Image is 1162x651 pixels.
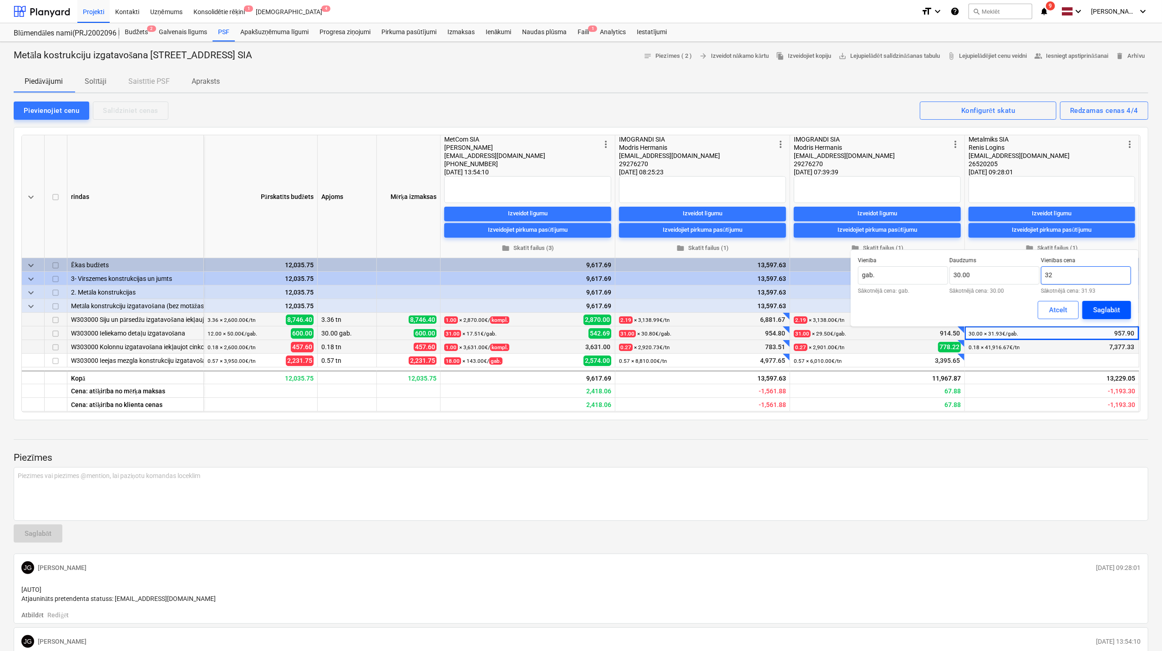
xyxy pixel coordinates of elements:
[794,299,961,313] div: 11,967.87
[318,354,377,367] div: 0.57 tn
[444,241,611,255] button: Skatīt failus (3)
[794,168,961,176] div: [DATE] 07:39:39
[644,51,692,61] span: Piezīmes ( 2 )
[631,23,672,41] a: Iestatījumi
[794,344,844,351] small: × 2,901.00€ / tn
[938,342,961,352] span: 778.22
[1035,52,1043,60] span: people_alt
[25,301,36,312] span: keyboard_arrow_down
[119,23,153,41] a: Budžets2
[208,285,314,299] div: 12,035.75
[147,25,156,32] span: 2
[619,344,670,351] small: × 2,920.73€ / tn
[794,358,842,364] small: 0.57 × 6,010.00€ / tn
[291,328,314,338] span: 600.00
[213,23,235,41] a: PSF
[776,52,784,60] span: file_copy
[969,160,1124,168] div: 26520205
[586,401,611,408] span: Paredzamā rentabilitāte - iesniegts piedāvājums salīdzinājumā ar klienta cenu
[153,23,213,41] a: Galvenais līgums
[794,331,846,337] small: × 29.50€ / gab.
[934,356,961,365] span: 3,395.65
[858,288,948,294] p: Sākotnējā cena: gab.
[441,371,615,384] div: 9,617.69
[969,168,1135,176] div: [DATE] 09:28:01
[794,160,950,168] div: 29276270
[759,315,786,324] span: 6,881.67
[969,331,1018,337] small: 30.00 × 31.93€ / gab.
[619,272,786,285] div: 13,597.63
[619,135,775,143] div: IMOGRANDI SIA
[969,344,1020,351] small: 0.18 × 41,916.67€ / tn
[1041,257,1131,266] p: Vienības cena
[24,638,32,645] span: JG
[619,223,786,237] button: Izveidojiet pirkuma pasūtījumu
[1116,607,1162,651] iframe: Chat Widget
[21,586,216,602] span: [AUTO] Atjaunināts pretendenta statuss: [EMAIL_ADDRESS][DOMAIN_NAME]
[25,76,63,87] p: Piedāvājumi
[794,317,844,323] small: × 3,138.00€ / tn
[1070,105,1138,117] div: Redzamas cenas 4/4
[969,223,1135,237] button: Izveidojiet pirkuma pasūtījumu
[772,49,835,63] button: Izveidojiet kopiju
[318,340,377,354] div: 0.18 tn
[409,356,436,365] span: 2,231.75
[14,49,253,62] p: Metāla kostrukciju izgatavošana [STREET_ADDRESS] SIA
[619,168,786,176] div: [DATE] 08:25:23
[444,272,611,285] div: 9,617.69
[619,258,786,272] div: 13,597.63
[71,272,200,285] div: 3- Virszemes konstrukcijas un jumts
[1108,387,1135,395] span: Paredzamā rentabilitāte - iesniegts piedāvājums salīdzinājumā ar mērķa cenu
[920,102,1056,120] button: Konfigurēt skatu
[14,29,108,38] div: Blūmendāles nami(PRJ2002096 Prūšu 3 kārta) - 2601984
[950,139,961,150] span: more_vert
[851,244,859,252] span: folder
[837,225,917,235] div: Izveidojiet pirkuma pasūtījumu
[584,356,611,366] span: 2,574.00
[444,152,545,159] span: [EMAIL_ADDRESS][DOMAIN_NAME]
[444,223,611,237] button: Izveidojiet pirkuma pasūtījumu
[615,371,790,384] div: 13,597.63
[838,51,940,61] span: Lejupielādēt salīdzināšanas tabulu
[286,315,314,325] span: 8,746.40
[25,260,36,271] span: keyboard_arrow_down
[376,23,442,41] div: Pirkuma pasūtījumi
[444,344,509,351] small: × 3,631.00€ /
[442,23,480,41] a: Izmaksas
[764,342,786,351] span: 783.51
[969,241,1135,255] button: Skatīt failus (1)
[644,52,652,60] span: notes
[444,258,611,272] div: 9,617.69
[21,610,44,620] button: Atbildēt
[480,23,517,41] a: Ienākumi
[1073,6,1084,17] i: keyboard_arrow_down
[47,610,69,620] p: Rediģēt
[794,223,961,237] button: Izveidojiet pirkuma pasūtījumu
[1124,139,1135,150] span: more_vert
[623,243,782,253] span: Skatīt failus (1)
[318,326,377,340] div: 30.00 gab.
[444,285,611,299] div: 9,617.69
[444,358,502,364] small: × 143.00€ /
[1038,301,1079,319] button: Atcelt
[67,398,204,412] div: Cena: atšķirība no klienta cenas
[490,316,509,324] span: kompl.
[318,313,377,326] div: 3.36 tn
[490,344,509,351] span: kompl.
[794,206,961,221] button: Izveidot līgumu
[1116,52,1124,60] span: delete
[944,49,1030,63] a: Lejupielādējiet cenu veidni
[969,152,1070,159] span: [EMAIL_ADDRESS][DOMAIN_NAME]
[600,139,611,150] span: more_vert
[377,135,441,258] div: Mērķa izmaksas
[695,49,772,63] button: Izveidot nākamo kārtu
[949,288,1040,294] p: Sākotnējā cena: 30.00
[947,52,955,60] span: attach_file
[1093,304,1120,316] div: Saglabāt
[321,5,330,12] span: 4
[67,371,204,384] div: Kopā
